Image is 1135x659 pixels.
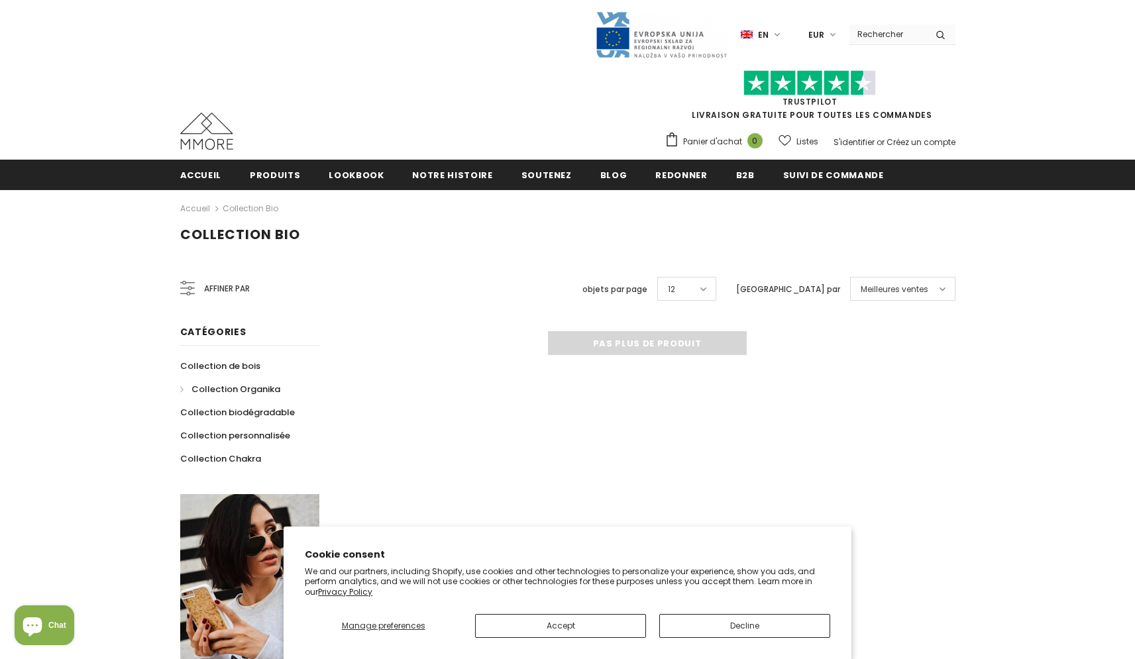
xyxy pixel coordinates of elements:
[665,76,955,121] span: LIVRAISON GRATUITE POUR TOUTES LES COMMANDES
[180,424,290,447] a: Collection personnalisée
[329,169,384,181] span: Lookbook
[849,25,926,44] input: Search Site
[582,283,647,296] label: objets par page
[808,28,824,42] span: EUR
[305,614,462,638] button: Manage preferences
[180,378,280,401] a: Collection Organika
[180,429,290,442] span: Collection personnalisée
[736,169,755,181] span: B2B
[600,169,627,181] span: Blog
[180,113,233,150] img: Cas MMORE
[521,160,572,189] a: soutenez
[758,28,769,42] span: en
[180,401,295,424] a: Collection biodégradable
[180,354,260,378] a: Collection de bois
[412,169,492,181] span: Notre histoire
[600,160,627,189] a: Blog
[342,620,425,631] span: Manage preferences
[783,96,838,107] a: TrustPilot
[668,283,675,296] span: 12
[329,160,384,189] a: Lookbook
[736,160,755,189] a: B2B
[665,132,769,152] a: Panier d'achat 0
[834,136,875,148] a: S'identifier
[877,136,885,148] span: or
[180,325,246,338] span: Catégories
[180,406,295,419] span: Collection biodégradable
[655,169,707,181] span: Redonner
[521,169,572,181] span: soutenez
[204,281,250,296] span: Affiner par
[223,203,278,214] a: Collection Bio
[180,452,261,465] span: Collection Chakra
[250,169,300,181] span: Produits
[747,133,763,148] span: 0
[11,605,78,648] inbox-online-store-chat: Shopify online store chat
[743,70,876,96] img: Faites confiance aux étoiles pilotes
[796,135,818,148] span: Listes
[180,169,222,181] span: Accueil
[250,160,300,189] a: Produits
[887,136,955,148] a: Créez un compte
[318,586,372,597] a: Privacy Policy
[180,360,260,372] span: Collection de bois
[180,225,300,244] span: Collection Bio
[180,160,222,189] a: Accueil
[741,29,753,40] img: i-lang-1.png
[659,614,830,638] button: Decline
[305,566,830,597] p: We and our partners, including Shopify, use cookies and other technologies to personalize your ex...
[412,160,492,189] a: Notre histoire
[595,28,728,40] a: Javni Razpis
[861,283,928,296] span: Meilleures ventes
[779,130,818,153] a: Listes
[595,11,728,59] img: Javni Razpis
[783,169,884,181] span: Suivi de commande
[180,447,261,470] a: Collection Chakra
[736,283,840,296] label: [GEOGRAPHIC_DATA] par
[683,135,742,148] span: Panier d'achat
[180,201,210,217] a: Accueil
[655,160,707,189] a: Redonner
[475,614,646,638] button: Accept
[191,383,280,395] span: Collection Organika
[783,160,884,189] a: Suivi de commande
[305,548,830,562] h2: Cookie consent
